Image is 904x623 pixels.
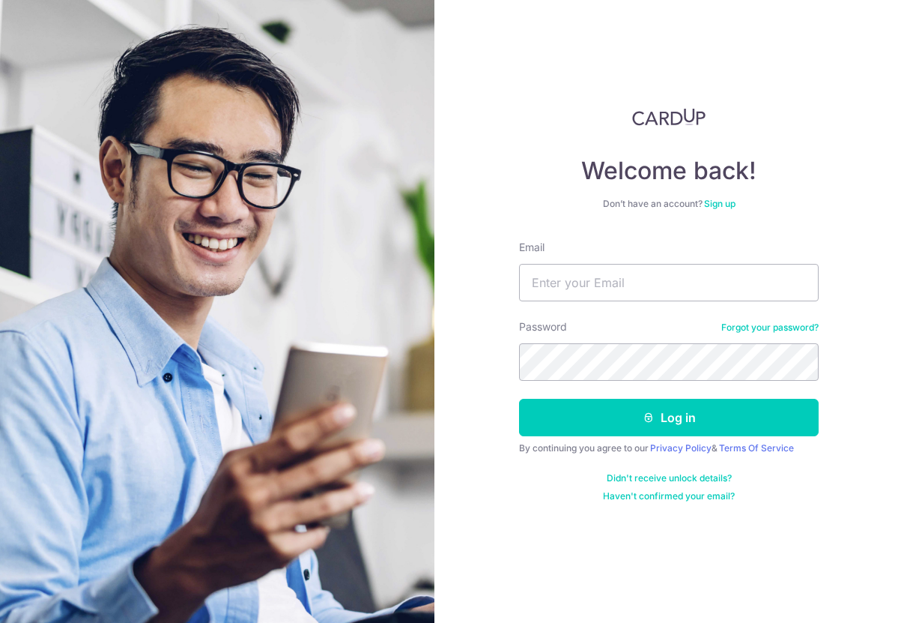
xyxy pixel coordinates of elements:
input: Enter your Email [519,264,819,301]
div: Don’t have an account? [519,198,819,210]
h4: Welcome back! [519,156,819,186]
a: Privacy Policy [650,442,712,454]
a: Terms Of Service [719,442,794,454]
label: Password [519,319,567,334]
label: Email [519,240,544,255]
a: Haven't confirmed your email? [603,490,735,502]
a: Sign up [704,198,735,209]
button: Log in [519,399,819,436]
img: CardUp Logo [632,108,706,126]
a: Didn't receive unlock details? [607,472,732,484]
div: By continuing you agree to our & [519,442,819,454]
a: Forgot your password? [721,322,819,334]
